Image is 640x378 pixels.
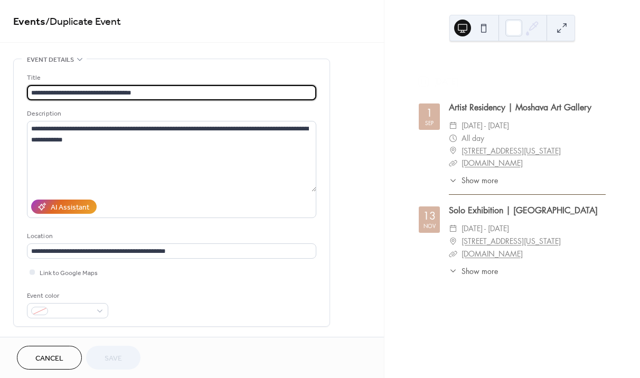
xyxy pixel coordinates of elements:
[31,200,97,214] button: AI Assistant
[449,222,457,235] div: ​
[449,266,457,277] div: ​
[449,235,457,248] div: ​
[27,231,314,242] div: Location
[462,119,509,132] span: [DATE] - [DATE]
[17,346,82,370] button: Cancel
[462,222,509,235] span: [DATE] - [DATE]
[449,157,457,169] div: ​
[410,56,614,69] div: UPCOMING EVENTS
[27,108,314,119] div: Description
[462,145,561,157] a: [STREET_ADDRESS][US_STATE]
[449,175,498,186] button: ​Show more
[449,205,598,216] a: Solo Exhibition | [GEOGRAPHIC_DATA]
[462,132,484,145] span: All day
[40,268,98,279] span: Link to Google Maps
[462,158,523,168] a: [DOMAIN_NAME]
[449,145,457,157] div: ​
[27,290,106,301] div: Event color
[423,211,436,221] div: 13
[449,132,457,145] div: ​
[51,202,89,213] div: AI Assistant
[449,175,457,186] div: ​
[426,108,432,118] div: 1
[462,235,561,248] a: [STREET_ADDRESS][US_STATE]
[35,353,63,364] span: Cancel
[449,119,457,132] div: ​
[449,248,457,260] div: ​
[462,249,523,259] a: [DOMAIN_NAME]
[13,12,45,32] a: Events
[423,223,436,229] div: Nov
[425,120,434,126] div: Sep
[27,54,74,65] span: Event details
[45,12,121,32] span: / Duplicate Event
[449,266,498,277] button: ​Show more
[449,102,591,113] a: Artist Residency | Moshava Art Gallery
[462,175,498,186] span: Show more
[27,72,314,83] div: Title
[462,266,498,277] span: Show more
